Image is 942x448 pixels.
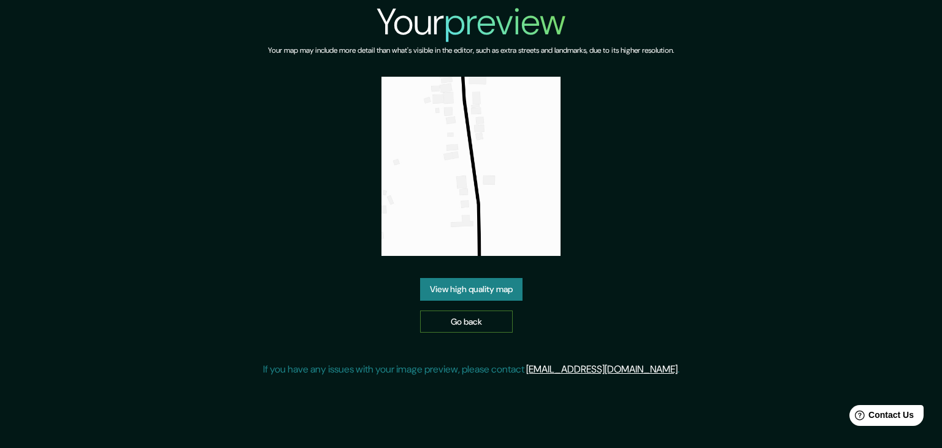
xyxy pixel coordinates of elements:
[833,400,929,434] iframe: Help widget launcher
[268,44,674,57] h6: Your map may include more detail than what's visible in the editor, such as extra streets and lan...
[420,311,513,333] a: Go back
[263,362,680,377] p: If you have any issues with your image preview, please contact .
[381,77,561,256] img: created-map-preview
[420,278,523,301] a: View high quality map
[526,363,678,376] a: [EMAIL_ADDRESS][DOMAIN_NAME]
